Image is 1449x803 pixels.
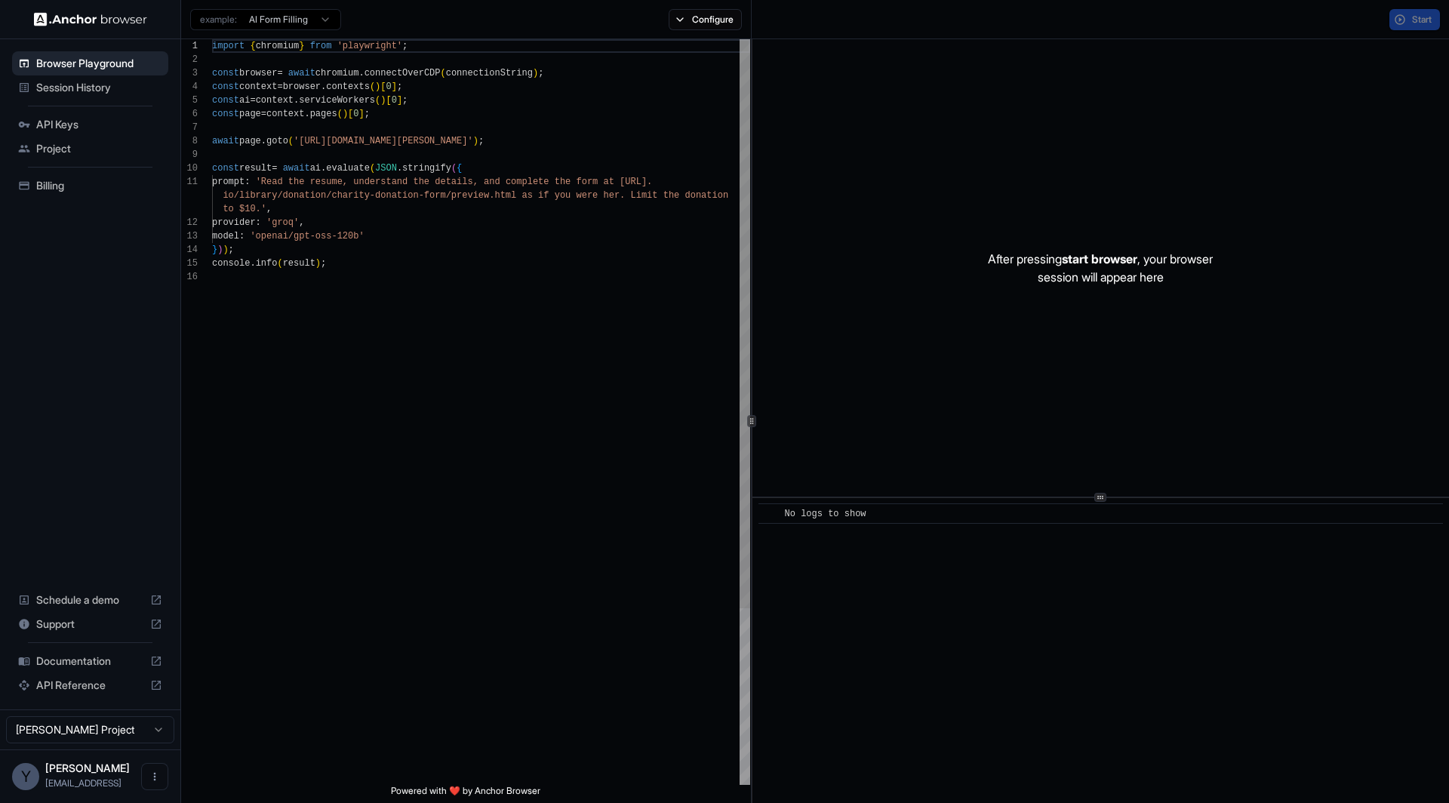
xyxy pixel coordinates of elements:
div: 1 [181,39,198,53]
div: Session History [12,75,168,100]
div: 3 [181,66,198,80]
span: ; [321,258,326,269]
span: = [277,82,282,92]
span: ( [441,68,446,78]
span: 'openai/gpt-oss-120b' [250,231,364,242]
img: Anchor Logo [34,12,147,26]
span: ; [478,136,484,146]
span: Billing [36,178,162,193]
span: . [304,109,309,119]
span: ) [380,95,386,106]
span: context [266,109,304,119]
span: : [245,177,250,187]
div: Billing [12,174,168,198]
span: example: [200,14,237,26]
div: 12 [181,216,198,229]
div: Schedule a demo [12,588,168,612]
p: After pressing , your browser session will appear here [988,250,1213,286]
span: context [256,95,294,106]
span: browser [239,68,277,78]
span: stringify [402,163,451,174]
span: const [212,109,239,119]
span: info [256,258,278,269]
div: 4 [181,80,198,94]
div: 5 [181,94,198,107]
span: goto [266,136,288,146]
span: connectOverCDP [365,68,441,78]
span: , [266,204,272,214]
span: Yuma Heymans [45,761,130,774]
span: chromium [315,68,359,78]
span: ) [315,258,321,269]
div: Y [12,763,39,790]
span: console [212,258,250,269]
span: prompt [212,177,245,187]
span: 'groq' [266,217,299,228]
div: 13 [181,229,198,243]
button: Configure [669,9,742,30]
span: . [321,82,326,92]
span: evaluate [326,163,370,174]
span: from [310,41,332,51]
span: . [321,163,326,174]
div: 9 [181,148,198,162]
span: ( [370,82,375,92]
span: page [239,136,261,146]
span: } [212,245,217,255]
span: = [261,109,266,119]
span: : [256,217,261,228]
span: 0 [386,82,391,92]
span: . [294,95,299,106]
span: chromium [256,41,300,51]
span: import [212,41,245,51]
div: 8 [181,134,198,148]
span: ; [402,95,408,106]
span: browser [283,82,321,92]
span: ] [392,82,397,92]
span: provider [212,217,256,228]
span: start browser [1062,251,1137,266]
span: Schedule a demo [36,592,144,608]
span: ) [217,245,223,255]
span: contexts [326,82,370,92]
span: 'playwright' [337,41,402,51]
div: Support [12,612,168,636]
span: serviceWorkers [299,95,375,106]
div: 16 [181,270,198,284]
span: ( [288,136,294,146]
span: Documentation [36,654,144,669]
span: await [212,136,239,146]
button: Open menu [141,763,168,790]
span: ; [365,109,370,119]
span: , [299,217,304,228]
span: Project [36,141,162,156]
div: 14 [181,243,198,257]
span: page [239,109,261,119]
span: Support [36,617,144,632]
span: const [212,82,239,92]
span: const [212,68,239,78]
span: = [250,95,255,106]
span: ) [375,82,380,92]
span: ; [397,82,402,92]
span: ) [343,109,348,119]
span: ( [375,95,380,106]
span: [ [348,109,353,119]
div: Browser Playground [12,51,168,75]
span: 0 [353,109,358,119]
span: to $10.' [223,204,266,214]
span: model [212,231,239,242]
span: ; [229,245,234,255]
span: ; [402,41,408,51]
span: ) [473,136,478,146]
span: . [261,136,266,146]
span: [ [386,95,391,106]
span: const [212,95,239,106]
div: API Keys [12,112,168,137]
span: ai [310,163,321,174]
div: Documentation [12,649,168,673]
span: ( [277,258,282,269]
span: await [288,68,315,78]
div: 7 [181,121,198,134]
span: Browser Playground [36,56,162,71]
